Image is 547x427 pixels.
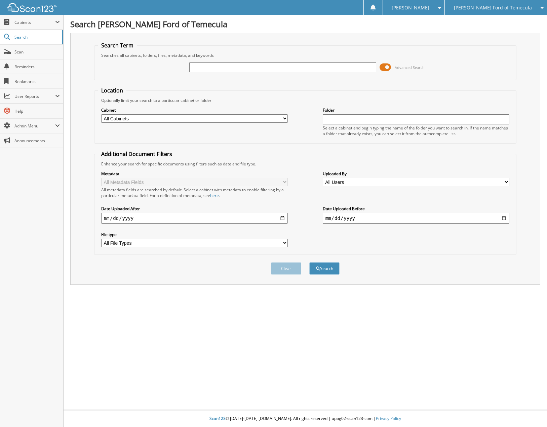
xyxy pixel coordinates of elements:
[323,107,509,113] label: Folder
[98,87,126,94] legend: Location
[101,187,288,198] div: All metadata fields are searched by default. Select a cabinet with metadata to enable filtering b...
[323,206,509,211] label: Date Uploaded Before
[454,6,532,10] span: [PERSON_NAME] Ford of Temecula
[323,171,509,177] label: Uploaded By
[14,34,59,40] span: Search
[101,107,288,113] label: Cabinet
[98,161,513,167] div: Enhance your search for specific documents using filters such as date and file type.
[395,65,425,70] span: Advanced Search
[14,49,60,55] span: Scan
[376,416,401,421] a: Privacy Policy
[98,98,513,103] div: Optionally limit your search to a particular cabinet or folder
[98,52,513,58] div: Searches all cabinets, folders, files, metadata, and keywords
[101,232,288,237] label: File type
[101,213,288,224] input: start
[98,42,137,49] legend: Search Term
[309,262,340,275] button: Search
[70,18,540,30] h1: Search [PERSON_NAME] Ford of Temecula
[14,20,55,25] span: Cabinets
[7,3,57,12] img: scan123-logo-white.svg
[209,416,226,421] span: Scan123
[14,123,55,129] span: Admin Menu
[14,108,60,114] span: Help
[64,411,547,427] div: © [DATE]-[DATE] [DOMAIN_NAME]. All rights reserved | appg02-scan123-com |
[98,150,175,158] legend: Additional Document Filters
[14,64,60,70] span: Reminders
[210,193,219,198] a: here
[101,206,288,211] label: Date Uploaded After
[392,6,429,10] span: [PERSON_NAME]
[14,138,60,144] span: Announcements
[14,93,55,99] span: User Reports
[323,125,509,137] div: Select a cabinet and begin typing the name of the folder you want to search in. If the name match...
[271,262,301,275] button: Clear
[14,79,60,84] span: Bookmarks
[101,171,288,177] label: Metadata
[323,213,509,224] input: end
